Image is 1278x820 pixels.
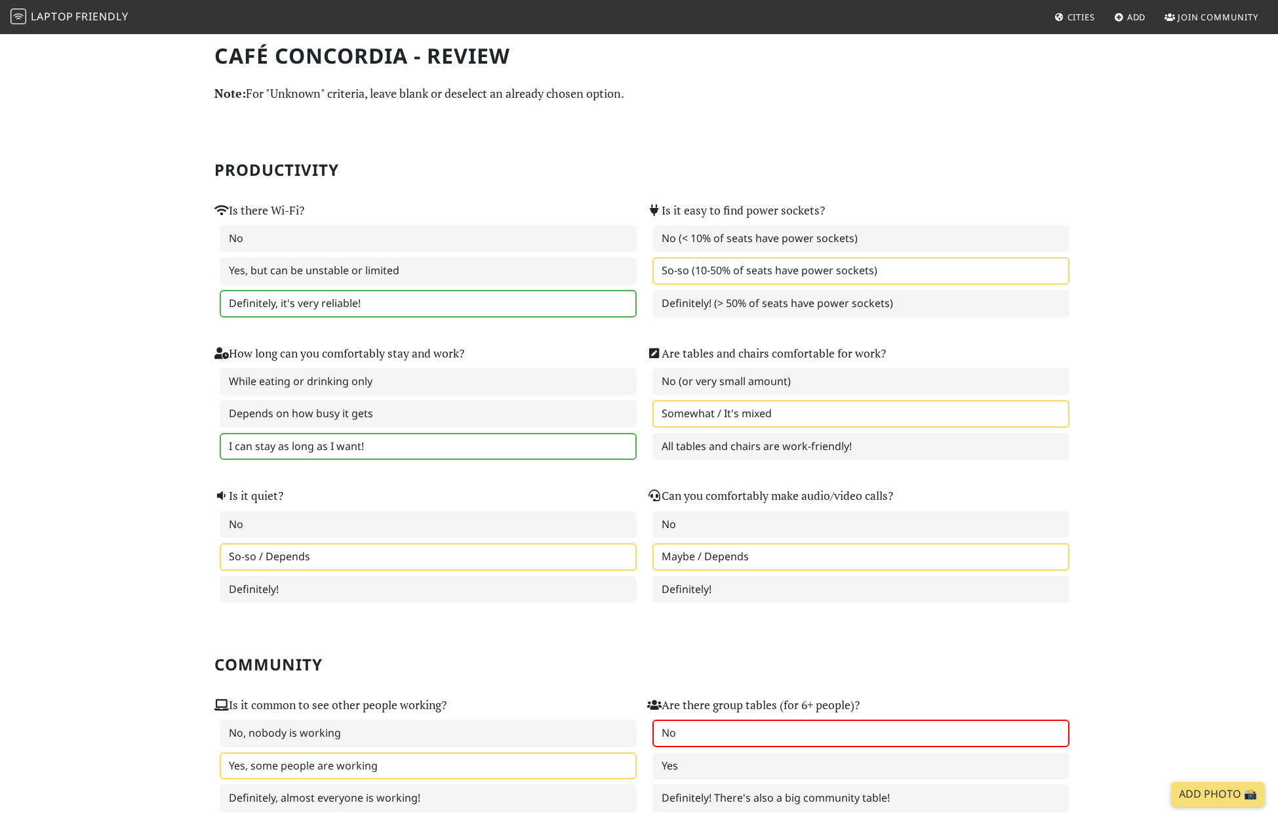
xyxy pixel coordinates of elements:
label: Somewhat / It's mixed [652,400,1069,428]
span: Laptop [31,9,73,24]
label: Definitely! [652,576,1069,604]
label: Definitely, almost everyone is working! [220,785,637,812]
h2: Productivity [214,161,1064,180]
label: Is there Wi-Fi? [214,201,304,220]
label: No (or very small amount) [652,368,1069,396]
label: Maybe / Depends [652,543,1069,571]
label: Depends on how busy it gets [220,400,637,428]
label: I can stay as long as I want! [220,433,637,461]
a: Add Photo 📸 [1171,782,1265,807]
label: No [220,511,637,539]
strong: Note: [214,85,246,101]
p: For "Unknown" criteria, leave blank or deselect an already chosen option. [214,84,1064,103]
label: Are there group tables (for 6+ people)? [647,696,860,714]
label: No [220,225,637,253]
label: Can you comfortably make audio/video calls? [647,487,893,505]
label: While eating or drinking only [220,368,637,396]
label: Is it common to see other people working? [214,696,447,714]
span: Friendly [75,9,128,24]
label: All tables and chairs are work-friendly! [652,433,1069,461]
label: So-so / Depends [220,543,637,571]
span: Join Community [1178,11,1258,23]
label: Definitely! (> 50% of seats have power sockets) [652,290,1069,318]
h1: Café Concordia - Review [214,43,1064,68]
label: Definitely! [220,576,637,604]
label: No (< 10% of seats have power sockets) [652,225,1069,253]
label: No, nobody is working [220,720,637,747]
label: So-so (10-50% of seats have power sockets) [652,257,1069,285]
label: Is it easy to find power sockets? [647,201,825,220]
label: Are tables and chairs comfortable for work? [647,344,886,363]
a: Join Community [1159,5,1264,29]
a: Add [1109,5,1151,29]
label: Is it quiet? [214,487,283,505]
img: LaptopFriendly [10,9,26,24]
label: How long can you comfortably stay and work? [214,344,464,363]
h2: Community [214,655,1064,674]
label: Yes, some people are working [220,752,637,780]
label: No [652,511,1069,539]
label: No [652,720,1069,747]
label: Definitely, it's very reliable! [220,290,637,318]
a: Cities [1049,5,1100,29]
a: LaptopFriendly LaptopFriendly [10,6,129,29]
label: Yes [652,752,1069,780]
span: Cities [1068,11,1095,23]
label: Yes, but can be unstable or limited [220,257,637,285]
span: Add [1127,11,1146,23]
label: Definitely! There's also a big community table! [652,785,1069,812]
